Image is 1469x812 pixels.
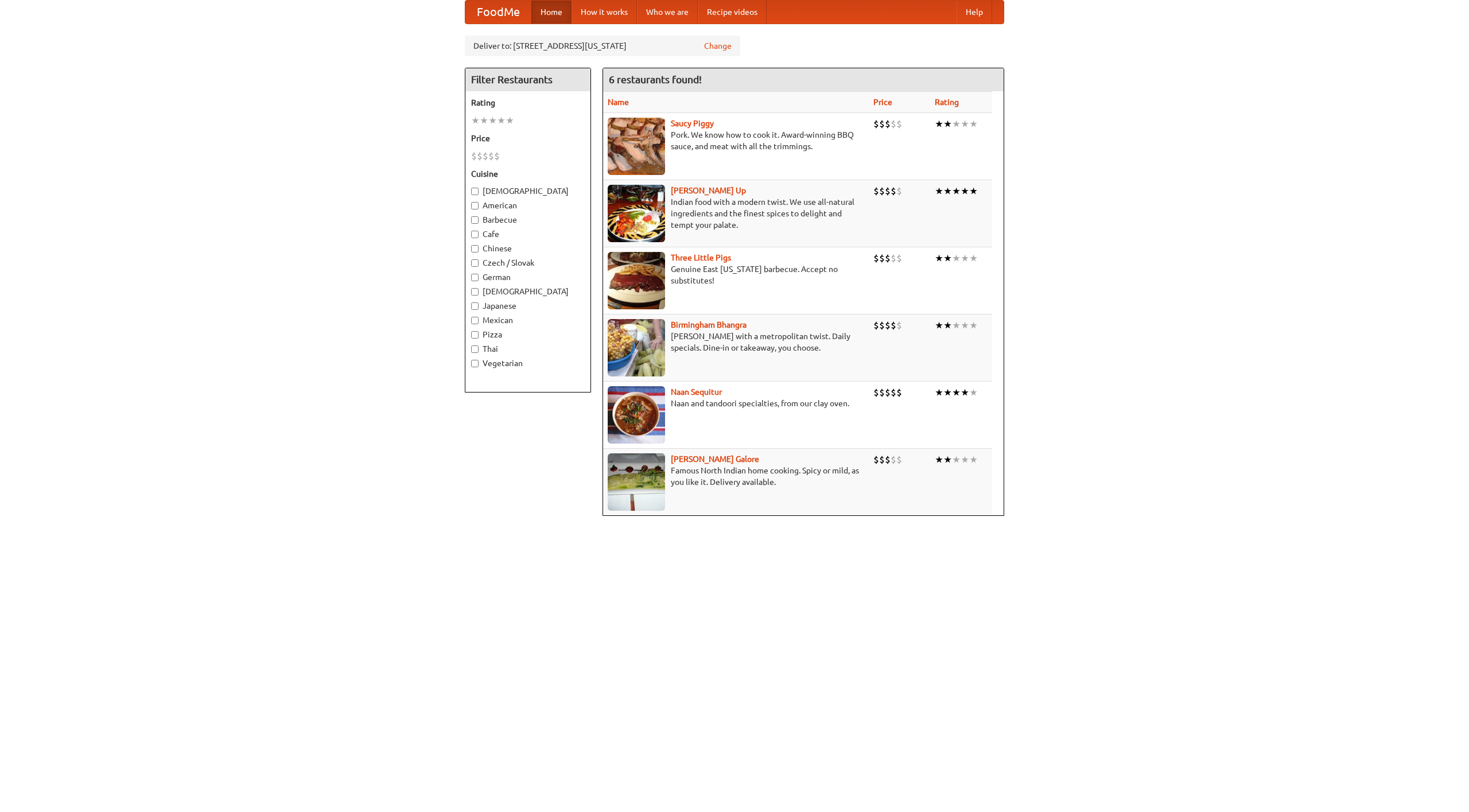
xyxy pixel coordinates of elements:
[873,252,879,265] li: $
[943,319,952,332] li: ★
[952,185,961,197] li: ★
[896,386,902,399] li: $
[471,343,585,355] label: Thai
[471,200,585,211] label: American
[608,252,665,309] img: littlepigs.jpg
[671,320,747,329] a: Birmingham Bhangra
[957,1,992,24] a: Help
[506,114,514,127] li: ★
[471,243,585,254] label: Chinese
[471,286,585,297] label: [DEMOGRAPHIC_DATA]
[671,186,746,195] a: [PERSON_NAME] Up
[471,216,479,224] input: Barbecue
[465,36,740,56] div: Deliver to: [STREET_ADDRESS][US_STATE]
[471,245,479,252] input: Chinese
[608,129,864,152] p: Pork. We know how to cook it. Award-winning BBQ sauce, and meat with all the trimmings.
[671,387,722,397] a: Naan Sequitur
[935,252,943,265] li: ★
[969,319,978,332] li: ★
[471,114,480,127] li: ★
[608,118,665,175] img: saucy.jpg
[969,453,978,466] li: ★
[471,274,479,281] input: German
[471,97,585,108] h5: Rating
[896,185,902,197] li: $
[952,252,961,265] li: ★
[879,118,885,130] li: $
[896,252,902,265] li: $
[969,118,978,130] li: ★
[480,114,488,127] li: ★
[943,252,952,265] li: ★
[935,185,943,197] li: ★
[873,98,892,107] a: Price
[471,302,479,310] input: Japanese
[873,386,879,399] li: $
[873,453,879,466] li: $
[961,118,969,130] li: ★
[608,319,665,376] img: bhangra.jpg
[879,185,885,197] li: $
[488,114,497,127] li: ★
[969,386,978,399] li: ★
[471,168,585,180] h5: Cuisine
[704,40,732,52] a: Change
[891,185,896,197] li: $
[608,453,665,511] img: currygalore.jpg
[698,1,767,24] a: Recipe videos
[471,331,479,339] input: Pizza
[891,453,896,466] li: $
[471,202,479,209] input: American
[471,360,479,367] input: Vegetarian
[671,454,759,464] b: [PERSON_NAME] Galore
[961,252,969,265] li: ★
[471,288,479,296] input: [DEMOGRAPHIC_DATA]
[935,118,943,130] li: ★
[885,118,891,130] li: $
[952,453,961,466] li: ★
[952,319,961,332] li: ★
[885,453,891,466] li: $
[969,252,978,265] li: ★
[885,386,891,399] li: $
[896,453,902,466] li: $
[471,271,585,283] label: German
[961,453,969,466] li: ★
[873,118,879,130] li: $
[608,185,665,242] img: curryup.jpg
[952,386,961,399] li: ★
[943,118,952,130] li: ★
[471,214,585,226] label: Barbecue
[609,74,702,85] ng-pluralize: 6 restaurants found!
[935,319,943,332] li: ★
[471,185,585,197] label: [DEMOGRAPHIC_DATA]
[471,259,479,267] input: Czech / Slovak
[891,118,896,130] li: $
[488,150,494,162] li: $
[873,185,879,197] li: $
[671,119,714,128] a: Saucy Piggy
[935,453,943,466] li: ★
[885,185,891,197] li: $
[961,319,969,332] li: ★
[935,386,943,399] li: ★
[471,188,479,195] input: [DEMOGRAPHIC_DATA]
[671,253,731,262] a: Three Little Pigs
[494,150,500,162] li: $
[891,252,896,265] li: $
[531,1,572,24] a: Home
[471,358,585,369] label: Vegetarian
[483,150,488,162] li: $
[471,150,477,162] li: $
[608,465,864,488] p: Famous North Indian home cooking. Spicy or mild, as you like it. Delivery available.
[608,196,864,231] p: Indian food with a modern twist. We use all-natural ingredients and the finest spices to delight ...
[608,386,665,444] img: naansequitur.jpg
[471,329,585,340] label: Pizza
[465,68,590,91] h4: Filter Restaurants
[961,386,969,399] li: ★
[471,300,585,312] label: Japanese
[471,231,479,238] input: Cafe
